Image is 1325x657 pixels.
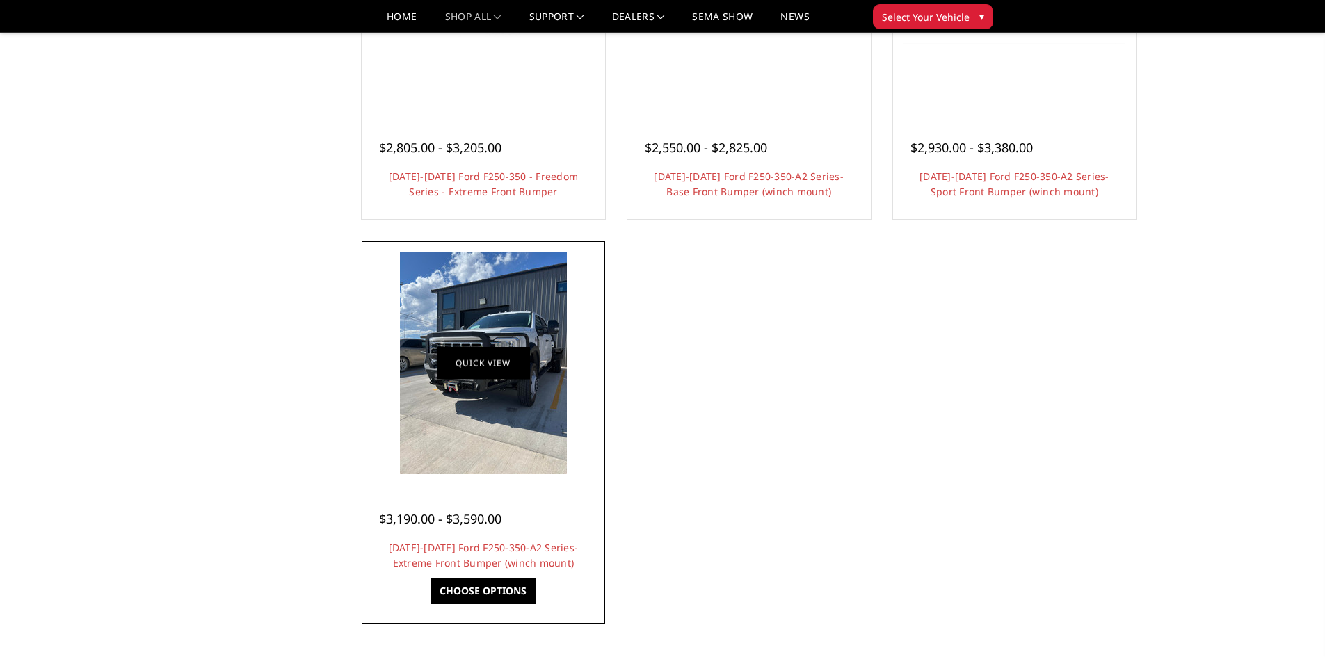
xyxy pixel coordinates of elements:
[437,347,530,380] a: Quick view
[431,578,536,604] a: Choose Options
[612,12,665,32] a: Dealers
[389,541,579,569] a: [DATE]-[DATE] Ford F250-350-A2 Series-Extreme Front Bumper (winch mount)
[780,12,809,32] a: News
[379,139,501,156] span: $2,805.00 - $3,205.00
[529,12,584,32] a: Support
[365,245,602,481] a: 2023-2025 Ford F250-350-A2 Series-Extreme Front Bumper (winch mount) 2023-2025 Ford F250-350-A2 S...
[379,510,501,527] span: $3,190.00 - $3,590.00
[400,252,567,474] img: 2023-2025 Ford F250-350-A2 Series-Extreme Front Bumper (winch mount)
[445,12,501,32] a: shop all
[654,170,844,198] a: [DATE]-[DATE] Ford F250-350-A2 Series-Base Front Bumper (winch mount)
[692,12,753,32] a: SEMA Show
[882,10,970,24] span: Select Your Vehicle
[389,170,578,198] a: [DATE]-[DATE] Ford F250-350 - Freedom Series - Extreme Front Bumper
[1255,590,1325,657] iframe: Chat Widget
[979,9,984,24] span: ▾
[645,139,767,156] span: $2,550.00 - $2,825.00
[387,12,417,32] a: Home
[873,4,993,29] button: Select Your Vehicle
[920,170,1109,198] a: [DATE]-[DATE] Ford F250-350-A2 Series-Sport Front Bumper (winch mount)
[910,139,1033,156] span: $2,930.00 - $3,380.00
